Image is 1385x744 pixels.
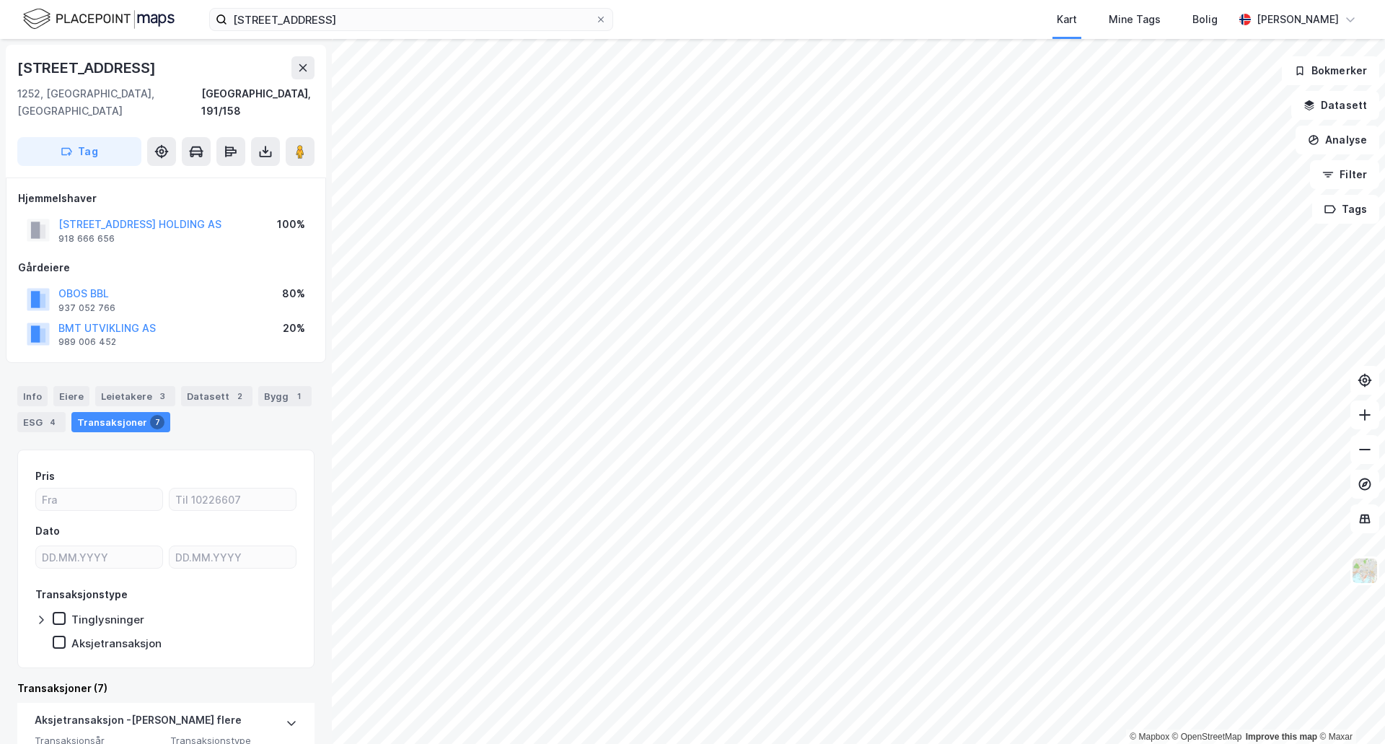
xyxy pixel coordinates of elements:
div: Transaksjonstype [35,586,128,603]
div: Aksjetransaksjon - [PERSON_NAME] flere [35,712,242,735]
div: Leietakere [95,386,175,406]
div: 989 006 452 [58,336,116,348]
input: DD.MM.YYYY [170,546,296,568]
div: Pris [35,468,55,485]
div: 100% [277,216,305,233]
div: Kart [1057,11,1077,28]
div: Transaksjoner [71,412,170,432]
div: 20% [283,320,305,337]
div: Mine Tags [1109,11,1161,28]
div: Bolig [1192,11,1218,28]
div: 1 [291,389,306,403]
div: Gårdeiere [18,259,314,276]
button: Analyse [1296,126,1379,154]
a: Mapbox [1130,732,1169,742]
div: Bygg [258,386,312,406]
div: 4 [45,415,60,429]
input: DD.MM.YYYY [36,546,162,568]
div: Info [17,386,48,406]
div: Kontrollprogram for chat [1313,675,1385,744]
a: Improve this map [1246,732,1317,742]
div: 3 [155,389,170,403]
div: 1252, [GEOGRAPHIC_DATA], [GEOGRAPHIC_DATA] [17,85,201,120]
a: OpenStreetMap [1172,732,1242,742]
div: 2 [232,389,247,403]
div: Eiere [53,386,89,406]
input: Fra [36,489,162,510]
div: ESG [17,412,66,432]
iframe: Chat Widget [1313,675,1385,744]
div: 937 052 766 [58,302,115,314]
div: Datasett [181,386,252,406]
div: Dato [35,522,60,540]
div: [GEOGRAPHIC_DATA], 191/158 [201,85,315,120]
div: Transaksjoner (7) [17,680,315,697]
input: Søk på adresse, matrikkel, gårdeiere, leietakere eller personer [227,9,595,30]
button: Bokmerker [1282,56,1379,85]
button: Filter [1310,160,1379,189]
div: [PERSON_NAME] [1257,11,1339,28]
button: Tags [1312,195,1379,224]
img: logo.f888ab2527a4732fd821a326f86c7f29.svg [23,6,175,32]
div: 918 666 656 [58,233,115,245]
div: Hjemmelshaver [18,190,314,207]
div: 7 [150,415,164,429]
div: Aksjetransaksjon [71,636,162,650]
div: Tinglysninger [71,613,144,626]
div: 80% [282,285,305,302]
input: Til 10226607 [170,489,296,510]
button: Tag [17,137,141,166]
img: Z [1351,557,1379,585]
button: Datasett [1291,91,1379,120]
div: [STREET_ADDRESS] [17,56,159,79]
